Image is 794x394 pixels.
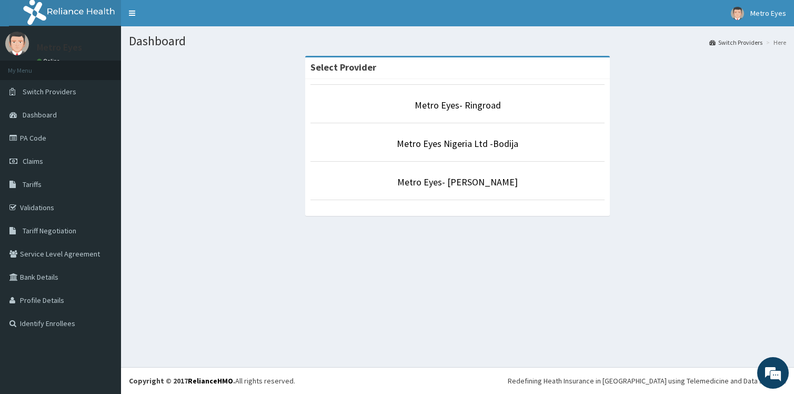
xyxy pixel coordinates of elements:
[129,376,235,386] strong: Copyright © 2017 .
[731,7,744,20] img: User Image
[37,43,82,52] p: Metro Eyes
[750,8,786,18] span: Metro Eyes
[415,99,501,111] a: Metro Eyes- Ringroad
[397,137,518,150] a: Metro Eyes Nigeria Ltd -Bodija
[508,376,786,386] div: Redefining Heath Insurance in [GEOGRAPHIC_DATA] using Telemedicine and Data Science!
[129,34,786,48] h1: Dashboard
[397,176,518,188] a: Metro Eyes- [PERSON_NAME]
[23,226,76,235] span: Tariff Negotiation
[5,32,29,55] img: User Image
[23,110,57,120] span: Dashboard
[188,376,233,386] a: RelianceHMO
[23,87,76,96] span: Switch Providers
[23,180,42,189] span: Tariffs
[709,38,762,47] a: Switch Providers
[763,38,786,47] li: Here
[310,61,376,73] strong: Select Provider
[121,367,794,394] footer: All rights reserved.
[37,57,62,65] a: Online
[23,156,43,166] span: Claims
